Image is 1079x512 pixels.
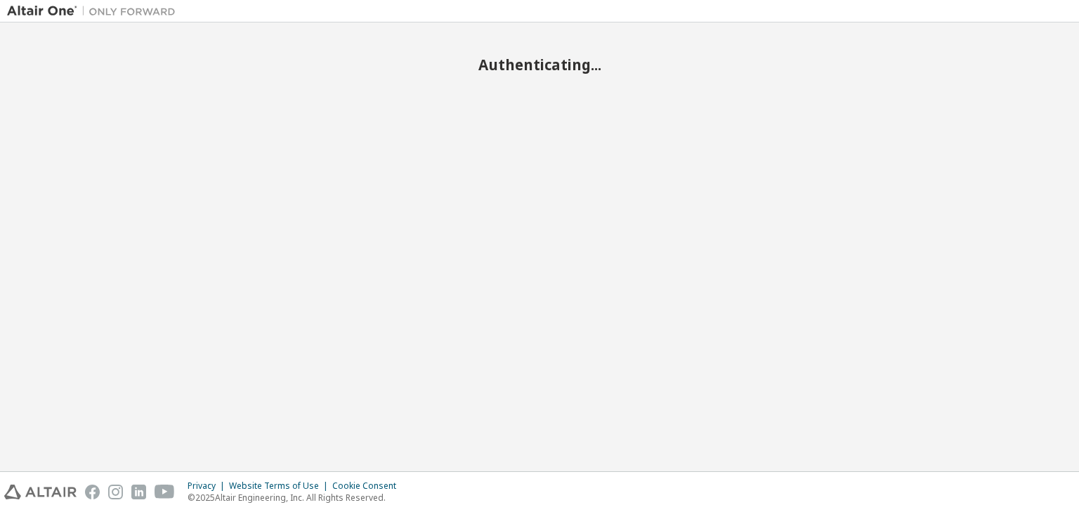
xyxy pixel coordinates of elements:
[108,485,123,499] img: instagram.svg
[7,4,183,18] img: Altair One
[85,485,100,499] img: facebook.svg
[131,485,146,499] img: linkedin.svg
[229,480,332,492] div: Website Terms of Use
[4,485,77,499] img: altair_logo.svg
[188,480,229,492] div: Privacy
[7,55,1072,74] h2: Authenticating...
[155,485,175,499] img: youtube.svg
[188,492,405,504] p: © 2025 Altair Engineering, Inc. All Rights Reserved.
[332,480,405,492] div: Cookie Consent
